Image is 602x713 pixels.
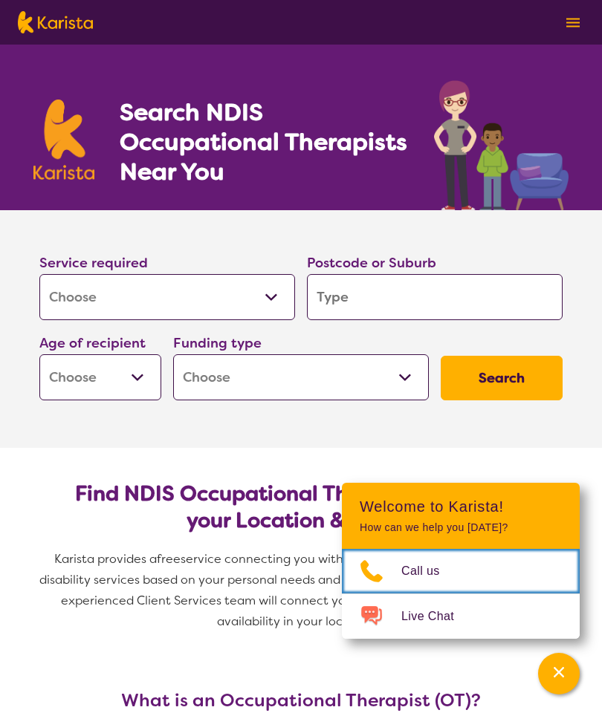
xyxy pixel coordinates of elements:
span: Live Chat [401,605,472,628]
span: free [157,551,181,567]
ul: Choose channel [342,549,580,639]
h2: Welcome to Karista! [360,498,562,515]
h3: What is an Occupational Therapist (OT)? [33,690,569,711]
img: occupational-therapy [434,80,569,210]
h2: Find NDIS Occupational Therapists based on your Location & Needs [51,481,551,534]
div: Channel Menu [342,483,580,639]
label: Age of recipient [39,334,146,352]
span: Karista provides a [54,551,157,567]
label: Service required [39,254,148,272]
p: How can we help you [DATE]? [360,521,562,534]
input: Type [307,274,563,320]
button: Search [441,356,563,400]
h1: Search NDIS Occupational Therapists Near You [120,97,409,186]
img: Karista logo [18,11,93,33]
img: Karista logo [33,100,94,180]
span: Call us [401,560,458,582]
label: Funding type [173,334,262,352]
label: Postcode or Suburb [307,254,436,272]
button: Channel Menu [538,653,580,694]
span: service connecting you with Occupational Therapists and other disability services based on your p... [39,551,566,629]
img: menu [566,18,580,27]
